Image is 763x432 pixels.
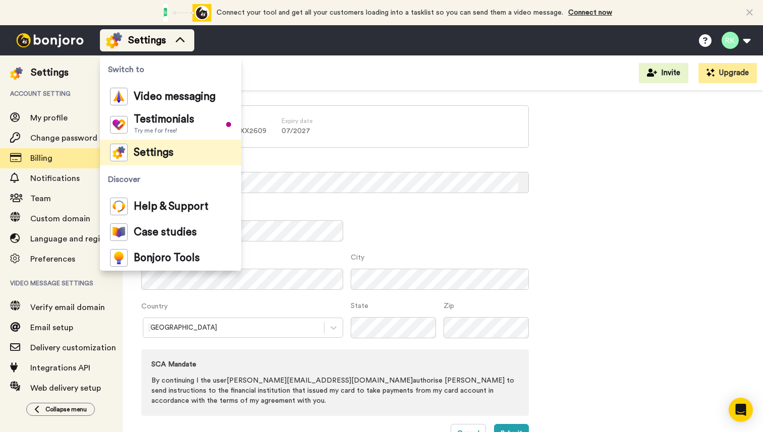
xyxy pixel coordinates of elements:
a: Settings [100,140,241,165]
span: Connect your tool and get all your customers loading into a tasklist so you can send them a video... [216,9,563,16]
label: Zip [444,301,529,311]
a: Connect now [568,9,612,16]
img: settings-colored.svg [110,144,128,161]
label: State [351,301,436,311]
img: bj-logo-header-white.svg [12,33,88,47]
span: Notifications [30,174,80,182]
img: settings-colored.svg [10,67,23,80]
a: Help & Support [100,194,241,219]
span: Help & Support [134,202,208,212]
label: Country [141,301,343,312]
span: Case studies [134,227,197,237]
img: case-study-colored.svg [110,223,128,241]
a: Case studies [100,219,241,245]
img: vm-color.svg [110,88,128,105]
img: tm-color.svg [110,116,128,134]
span: Testimonials [134,114,194,125]
label: Expiry date [282,117,312,126]
label: City [351,253,529,263]
p: 07 / 2027 [282,126,312,136]
span: Preferences [30,255,75,263]
img: settings-colored.svg [106,32,122,48]
button: Upgrade [698,63,757,83]
a: Video messaging [100,84,241,109]
button: Collapse menu [26,403,95,416]
a: Bonjoro Tools [100,245,241,271]
span: Billing [30,154,52,162]
label: Address [141,253,343,263]
span: Email setup [30,324,73,332]
span: Try me for free! [134,127,194,135]
p: By continuing I the user [PERSON_NAME][EMAIL_ADDRESS][DOMAIN_NAME] authorise [PERSON_NAME] to sen... [151,376,519,406]
span: Collapse menu [45,405,87,413]
button: Invite [639,63,688,83]
img: help-and-support-colored.svg [110,198,128,215]
span: Discover [100,165,241,194]
span: Verify email domain [30,303,105,312]
span: Settings [134,148,174,158]
span: Custom domain [30,215,90,223]
span: Bonjoro Tools [134,253,200,263]
img: bj-tools-colored.svg [110,249,128,267]
span: Team [30,195,51,203]
div: animation [156,4,211,22]
div: Open Intercom Messenger [729,398,753,422]
span: Integrations API [30,364,90,372]
span: Change password [30,134,97,142]
span: Switch to [100,55,241,84]
span: Web delivery setup [30,384,101,392]
strong: SCA Mandate [151,359,519,369]
label: Cardholder name [141,204,343,214]
a: TestimonialsTry me for free! [100,109,241,140]
div: Settings [31,66,69,80]
span: My profile [30,114,68,122]
label: Card details [141,156,529,166]
span: Delivery customization [30,344,116,352]
span: Language and region [30,235,110,243]
span: Video messaging [134,92,215,102]
span: Settings [128,33,166,47]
